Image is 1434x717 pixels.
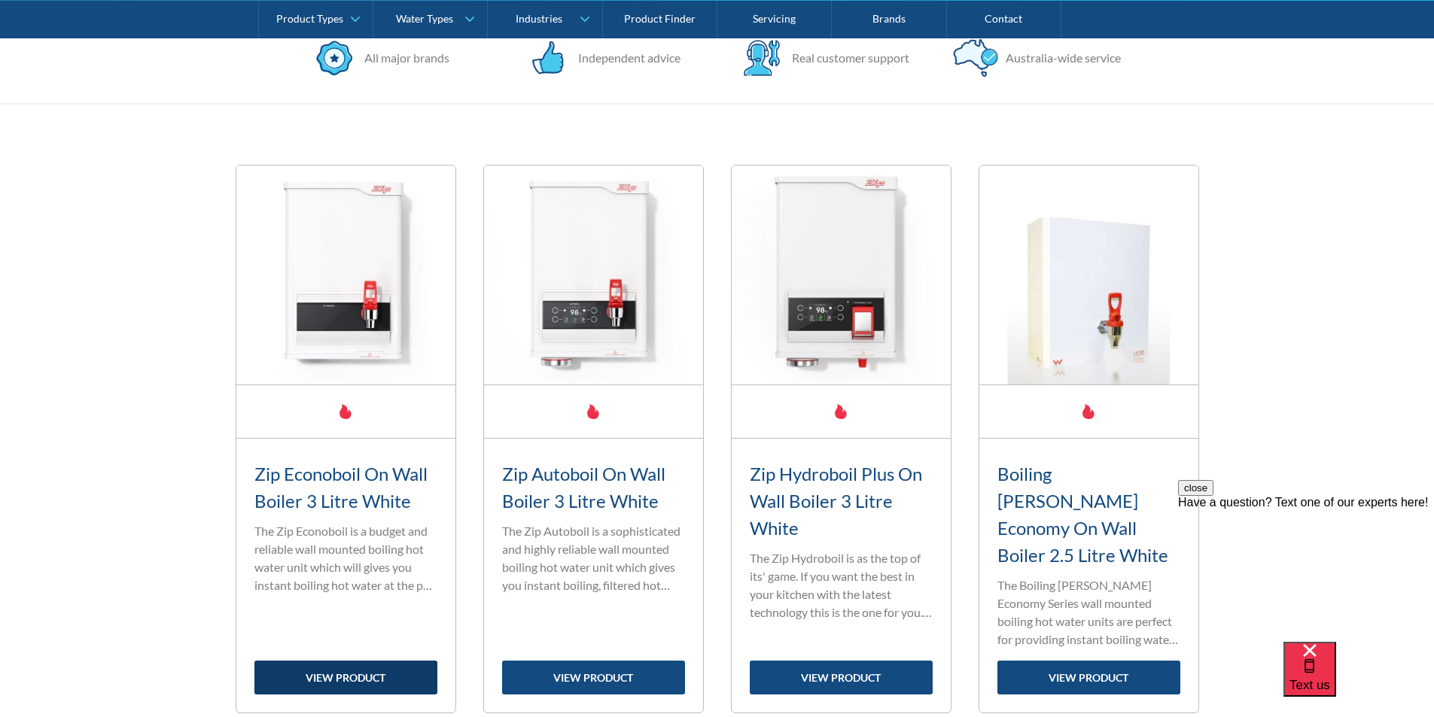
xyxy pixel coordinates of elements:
[997,661,1180,694] a: view product
[254,661,437,694] a: view product
[1283,642,1434,717] iframe: podium webchat widget bubble
[276,12,343,25] div: Product Types
[1178,480,1434,661] iframe: podium webchat widget prompt
[254,522,437,594] p: The Zip Econoboil is a budget and reliable wall mounted boiling hot water unit which will gives y...
[750,460,933,542] h3: Zip Hydroboil Plus On Wall Boiler 3 Litre White
[502,661,685,694] a: view product
[396,12,453,25] div: Water Types
[516,12,562,25] div: Industries
[254,460,437,515] h3: Zip Econoboil On Wall Boiler 3 Litre White
[784,49,909,67] div: Real customer support
[750,661,933,694] a: view product
[997,460,1180,569] h3: Boiling [PERSON_NAME] Economy On Wall Boiler 2.5 Litre White
[750,549,933,621] p: The Zip Hydroboil is as the top of its' game. If you want the best in your kitchen with the lates...
[979,166,1198,384] img: Boiling Billy Economy On Wall Boiler 2.5 Litre White
[484,166,703,384] img: Zip Autoboil On Wall Boiler 3 Litre White
[571,49,680,67] div: Independent advice
[998,49,1121,67] div: Australia-wide service
[502,522,685,594] p: The Zip Autoboil is a sophisticated and highly reliable wall mounted boiling hot water unit which...
[236,166,455,384] img: Zip Econoboil On Wall Boiler 3 Litre White
[997,576,1180,649] p: The Boiling [PERSON_NAME] Economy Series wall mounted boiling hot water units are perfect for pro...
[357,49,449,67] div: All major brands
[502,460,685,515] h3: Zip Autoboil On Wall Boiler 3 Litre White
[732,166,951,384] img: Zip Hydroboil Plus On Wall Boiler 3 Litre White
